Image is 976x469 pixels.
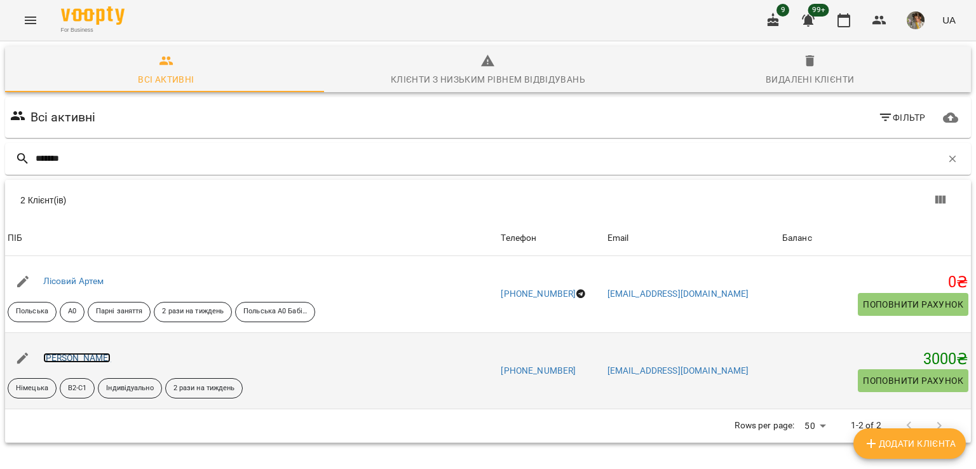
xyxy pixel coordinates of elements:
[766,72,854,87] div: Видалені клієнти
[8,302,57,322] div: Польська
[8,231,496,246] span: ПІБ
[60,378,95,398] div: В2-С1
[98,378,161,398] div: Індивідуально
[858,293,968,316] button: Поповнити рахунок
[501,289,576,299] a: [PHONE_NUMBER]
[873,106,931,129] button: Фільтр
[391,72,585,87] div: Клієнти з низьким рівнем відвідувань
[16,306,48,317] p: Польська
[138,72,194,87] div: Всі активні
[61,26,125,34] span: For Business
[68,383,87,394] p: В2-С1
[15,5,46,36] button: Menu
[235,302,315,322] div: Польська А0 Бабійчук - пара
[243,306,307,317] p: Польська А0 Бабійчук - пара
[60,302,85,322] div: А0
[165,378,243,398] div: 2 рази на тиждень
[863,297,963,312] span: Поповнити рахунок
[782,350,968,369] h5: 3000 ₴
[106,383,153,394] p: Індивідуально
[607,289,749,299] a: [EMAIL_ADDRESS][DOMAIN_NAME]
[162,306,224,317] p: 2 рази на тиждень
[16,383,48,394] p: Німецька
[607,231,777,246] span: Email
[942,13,956,27] span: UA
[501,231,536,246] div: Sort
[799,417,830,435] div: 50
[20,194,496,207] div: 2 Клієнт(ів)
[776,4,789,17] span: 9
[607,231,629,246] div: Sort
[8,231,22,246] div: ПІБ
[878,110,926,125] span: Фільтр
[43,353,111,363] a: [PERSON_NAME]
[782,231,812,246] div: Баланс
[937,8,961,32] button: UA
[851,419,881,432] p: 1-2 of 2
[61,6,125,25] img: Voopty Logo
[96,306,142,317] p: Парні заняття
[5,180,971,221] div: Table Toolbar
[501,365,576,376] a: [PHONE_NUMBER]
[782,231,812,246] div: Sort
[735,419,794,432] p: Rows per page:
[782,231,968,246] span: Баланс
[88,302,151,322] div: Парні заняття
[864,436,956,451] span: Додати клієнта
[30,107,96,127] h6: Всі активні
[8,231,22,246] div: Sort
[173,383,235,394] p: 2 рази на тиждень
[154,302,232,322] div: 2 рази на тиждень
[858,369,968,392] button: Поповнити рахунок
[43,276,104,286] a: Лісовий Артем
[853,428,966,459] button: Додати клієнта
[501,231,602,246] span: Телефон
[607,365,749,376] a: [EMAIL_ADDRESS][DOMAIN_NAME]
[782,273,968,292] h5: 0 ₴
[68,306,76,317] p: А0
[808,4,829,17] span: 99+
[863,373,963,388] span: Поповнити рахунок
[907,11,925,29] img: 084cbd57bb1921baabc4626302ca7563.jfif
[8,378,57,398] div: Німецька
[501,231,536,246] div: Телефон
[925,185,956,215] button: Вигляд колонок
[607,231,629,246] div: Email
